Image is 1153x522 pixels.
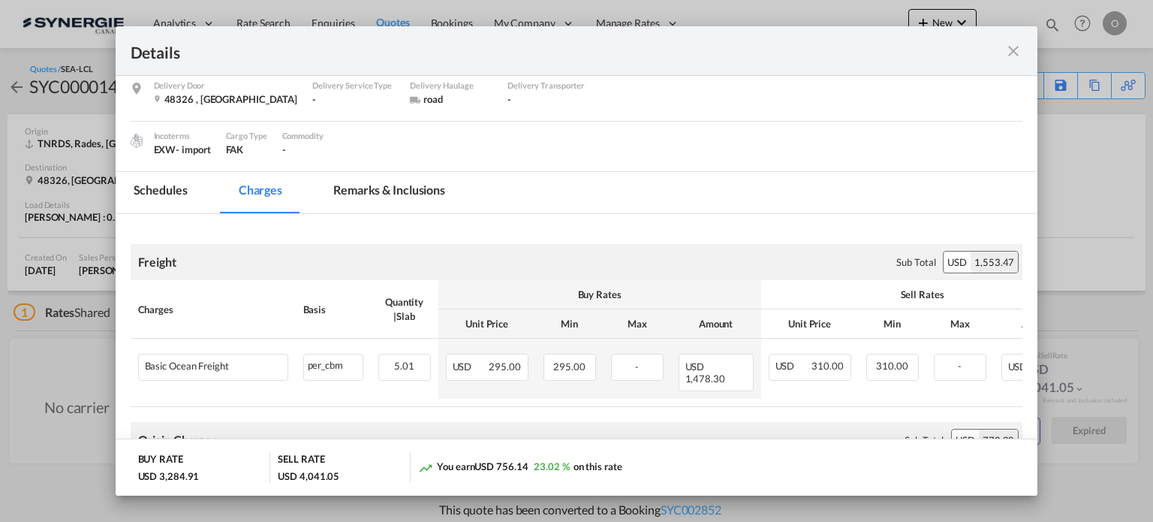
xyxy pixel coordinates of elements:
[394,360,414,372] span: 5.01
[116,172,478,213] md-pagination-wrapper: Use the left and right arrow keys to navigate between tabs
[489,361,520,373] span: 295.00
[176,143,210,156] div: - import
[761,309,859,339] th: Unit Price
[138,452,183,469] div: BUY RATE
[278,452,324,469] div: SELL RATE
[154,143,211,156] div: EXW
[446,288,754,301] div: Buy Rates
[994,309,1084,339] th: Amount
[474,460,528,472] span: USD 756.14
[685,361,707,373] span: USD
[775,360,810,372] span: USD
[507,92,590,106] div: -
[138,432,218,448] div: Origin Charges
[671,309,761,339] th: Amount
[410,92,492,106] div: road
[378,295,431,322] div: Quantity | Slab
[859,309,926,339] th: Min
[769,288,1076,301] div: Sell Rates
[811,360,843,372] span: 310.00
[453,361,487,373] span: USD
[145,361,229,372] div: Basic Ocean Freight
[604,309,671,339] th: Max
[154,79,298,92] div: Delivery Door
[418,460,622,475] div: You earn on this rate
[154,129,211,143] div: Incoterms
[131,41,934,60] div: Details
[534,460,569,472] span: 23.02 %
[312,92,395,106] div: -
[221,172,300,213] md-tab-item: Charges
[1004,42,1022,60] md-icon: icon-close fg-AAA8AD m-0 cursor
[226,143,267,156] div: FAK
[304,355,363,373] div: per_cbm
[138,303,288,316] div: Charges
[138,469,200,483] div: USD 3,284.91
[116,26,1038,496] md-dialog: Port of ...
[116,172,206,213] md-tab-item: Schedules
[282,129,324,143] div: Commodity
[154,92,298,106] div: 48326 , United States
[635,361,639,373] span: -
[282,143,286,155] span: -
[138,254,176,270] div: Freight
[1008,361,1028,373] span: USD
[896,255,935,269] div: Sub Total
[278,469,339,483] div: USD 4,041.05
[958,360,962,372] span: -
[876,360,908,372] span: 310.00
[507,79,590,92] div: Delivery Transporter
[905,433,944,447] div: Sub Total
[979,430,1018,451] div: 770.00
[971,252,1018,273] div: 1,553.47
[553,361,585,373] span: 295.00
[926,309,994,339] th: Max
[315,172,463,213] md-tab-item: Remarks & Inclusions
[312,79,395,92] div: Delivery Service Type
[418,460,433,475] md-icon: icon-trending-up
[410,79,492,92] div: Delivery Haulage
[226,129,267,143] div: Cargo Type
[303,303,363,316] div: Basis
[128,132,145,149] img: cargo.png
[438,309,536,339] th: Unit Price
[685,373,725,385] span: 1,478.30
[952,430,979,451] div: USD
[944,252,971,273] div: USD
[536,309,604,339] th: Min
